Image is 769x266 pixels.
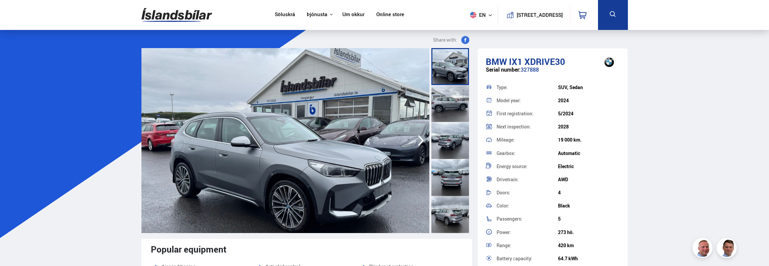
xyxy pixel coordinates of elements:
button: [STREET_ADDRESS] [519,12,560,18]
div: First registration: [497,111,558,116]
a: [STREET_ADDRESS] [501,5,566,25]
div: AWD [558,177,620,182]
div: 4 [558,190,620,195]
div: 327888 [486,67,620,80]
div: Passengers: [497,217,558,221]
button: Þjónusta [307,11,327,18]
span: en [467,12,484,18]
span: Serial number: [486,66,521,73]
a: Um okkur [342,11,365,18]
div: Model year: [497,98,558,103]
button: en [467,5,498,25]
span: Share with: [433,36,457,44]
a: Online store [376,11,404,18]
div: Black [558,203,620,208]
span: BMW [486,55,507,68]
img: FbJEzSuNWCJXmdc-.webp [718,239,738,259]
div: Type: [497,85,558,90]
div: Doors: [497,190,558,195]
div: 273 hö. [558,230,620,235]
div: Energy source: [497,164,558,169]
div: Gearbox: [497,151,558,156]
div: 5/2024 [558,111,620,116]
div: Range: [497,243,558,248]
div: 19 000 km. [558,137,620,143]
div: SUV, Sedan [558,85,620,90]
div: 64.7 kWh [558,256,620,261]
div: Next inspection: [497,124,558,129]
div: 420 km [558,243,620,248]
img: svg+xml;base64,PHN2ZyB4bWxucz0iaHR0cDovL3d3dy53My5vcmcvMjAwMC9zdmciIHdpZHRoPSI1MTIiIGhlaWdodD0iNT... [470,12,476,18]
div: 2024 [558,98,620,103]
div: Power: [497,230,558,235]
div: Electric [558,164,620,169]
button: Share with: [430,36,472,44]
img: G0Ugv5HjCgRt.svg [141,4,212,26]
img: 3596670.jpeg [429,48,717,233]
div: Color: [497,203,558,208]
div: 2028 [558,124,620,129]
span: ix1 XDRIVE30 [509,55,565,68]
div: 5 [558,216,620,222]
img: 3596669.jpeg [141,48,429,233]
a: Söluskrá [275,11,295,18]
div: Drivetrain: [497,177,558,182]
div: Battery сapacity: [497,256,558,261]
img: siFngHWaQ9KaOqBr.png [693,239,714,259]
img: brand logo [596,52,623,73]
div: Popular equipment [151,244,463,254]
div: Automatic [558,151,620,156]
div: Mileage: [497,138,558,142]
